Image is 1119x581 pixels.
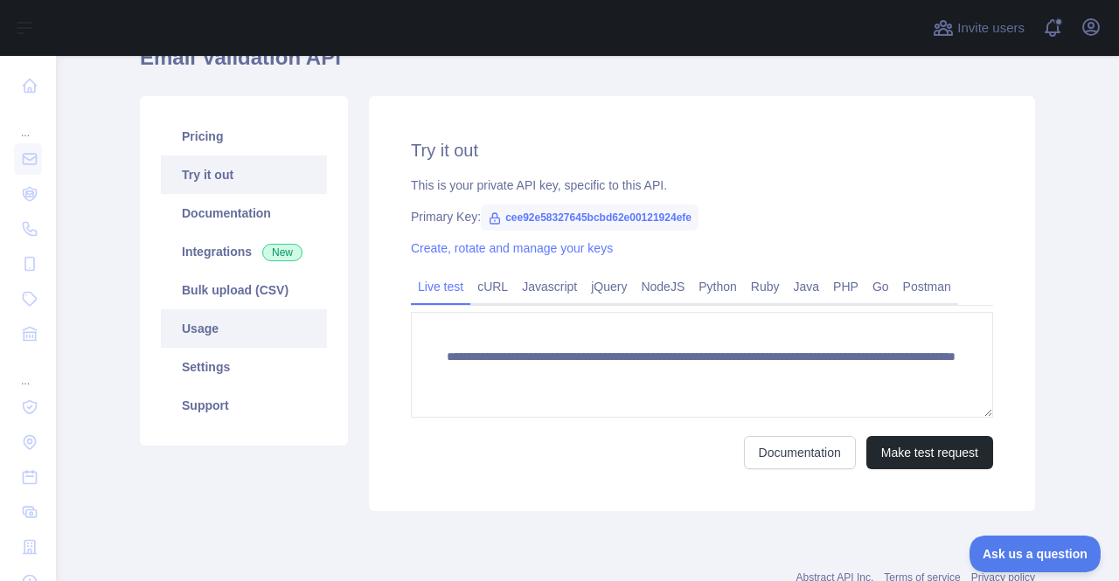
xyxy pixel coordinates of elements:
[161,309,327,348] a: Usage
[161,156,327,194] a: Try it out
[957,18,1025,38] span: Invite users
[161,232,327,271] a: Integrations New
[411,208,993,225] div: Primary Key:
[161,194,327,232] a: Documentation
[692,273,744,301] a: Python
[161,117,327,156] a: Pricing
[411,273,470,301] a: Live test
[411,176,993,194] div: This is your private API key, specific to this API.
[929,14,1028,42] button: Invite users
[140,44,1035,86] h1: Email Validation API
[470,273,515,301] a: cURL
[744,436,856,469] a: Documentation
[744,273,787,301] a: Ruby
[411,138,993,163] h2: Try it out
[481,204,699,231] span: cee92e58327645bcbd62e00121924efe
[161,386,327,425] a: Support
[14,105,42,140] div: ...
[515,273,584,301] a: Javascript
[866,436,993,469] button: Make test request
[826,273,865,301] a: PHP
[865,273,896,301] a: Go
[970,536,1102,572] iframe: Toggle Customer Support
[14,353,42,388] div: ...
[896,273,958,301] a: Postman
[161,271,327,309] a: Bulk upload (CSV)
[411,241,613,255] a: Create, rotate and manage your keys
[787,273,827,301] a: Java
[161,348,327,386] a: Settings
[584,273,634,301] a: jQuery
[634,273,692,301] a: NodeJS
[262,244,302,261] span: New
